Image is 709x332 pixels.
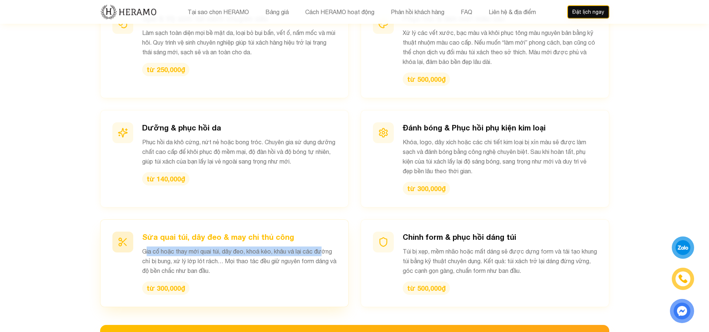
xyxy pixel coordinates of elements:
img: phone-icon [677,273,689,285]
p: Xử lý các vết xước, bạc màu và khôi phục tông màu nguyên bản bằng kỹ thuật nhuộm màu cao cấp. Nếu... [403,28,597,67]
h3: Đánh bóng & Phục hồi phụ kiện kim loại [403,122,597,133]
p: Khóa, logo, dây xích hoặc các chi tiết kim loại bị xỉn màu sẽ được làm sạch và đánh bóng bằng côn... [403,137,597,176]
div: từ 140,000₫ [142,172,189,186]
div: từ 300,000₫ [142,281,189,295]
h3: Dưỡng & phục hồi da [142,122,336,133]
button: Tại sao chọn HERAMO [185,7,251,17]
div: từ 300,000₫ [403,182,450,195]
button: FAQ [459,7,475,17]
a: phone-icon [672,268,694,290]
p: Phục hồi da khô cứng, nứt nẻ hoặc bong tróc. Chuyên gia sử dụng dưỡng chất cao cấp để khôi phục đ... [142,137,336,166]
h3: Sửa quai túi, dây đeo & may chỉ thủ công [142,232,336,242]
button: Liên hệ & địa điểm [486,7,538,17]
button: Đặt lịch ngay [567,5,609,19]
button: Cách HERAMO hoạt động [303,7,377,17]
h3: Chỉnh form & phục hồi dáng túi [403,232,597,242]
div: từ 500,000₫ [403,72,450,86]
p: Túi bị xẹp, mềm nhão hoặc mất dáng sẽ được dựng form và tái tạo khung túi bằng kỹ thuật chuyên dụ... [403,246,597,275]
img: new-logo.3f60348b.png [100,4,157,20]
div: từ 500,000₫ [403,281,450,295]
div: từ 250,000₫ [142,63,189,76]
button: Bảng giá [263,7,291,17]
p: Gia cố hoặc thay mới quai túi, dây đeo, khoá kéo, khâu vá lại các đường chỉ bị bung, xử lý lớp ló... [142,246,336,275]
p: Làm sạch toàn diện mọi bề mặt da, loại bỏ bụi bẩn, vết ố, nấm mốc và mùi hôi. Quy trình vệ sinh c... [142,28,336,57]
button: Phản hồi khách hàng [389,7,447,17]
